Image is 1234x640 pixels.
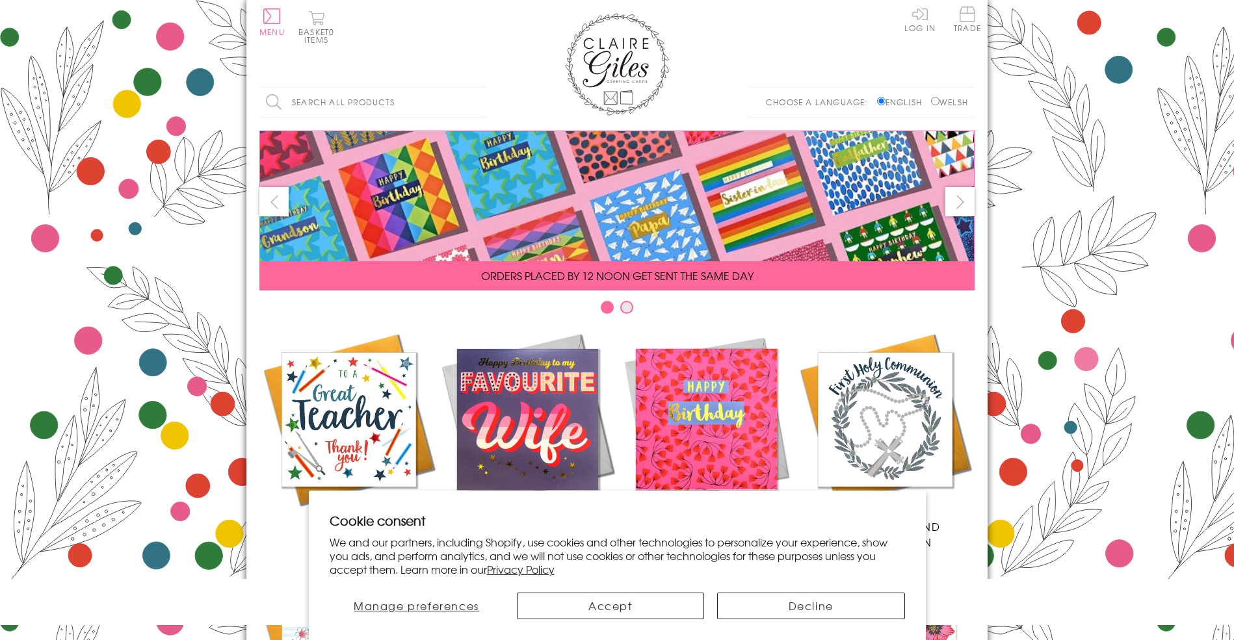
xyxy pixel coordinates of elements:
[298,10,334,44] button: Basket0 items
[304,26,334,45] span: 0 items
[565,13,669,116] img: Claire Giles Greetings Cards
[617,330,796,534] a: Birthdays
[438,330,617,534] a: New Releases
[904,6,936,32] a: Log In
[330,535,905,576] p: We and our partners, including Shopify, use cookies and other technologies to personalize your ex...
[620,301,633,314] button: Carousel Page 2
[259,8,285,36] button: Menu
[259,300,975,320] div: Carousel Pagination
[717,593,905,619] button: Decline
[330,593,504,619] button: Manage preferences
[330,511,905,530] h2: Cookie consent
[259,330,438,534] a: Academic
[601,301,614,314] button: Carousel Page 1 (Current Slide)
[931,97,939,105] input: Welsh
[766,96,874,108] p: Choose a language:
[945,187,975,216] button: next
[259,26,285,38] span: Menu
[796,330,975,550] a: Communion and Confirmation
[877,97,886,105] input: English
[487,561,555,577] a: Privacy Policy
[474,88,487,117] input: Search
[259,187,289,216] button: prev
[954,6,981,34] a: Trade
[259,88,487,117] input: Search all products
[354,598,479,613] span: Manage preferences
[481,268,754,283] span: ORDERS PLACED BY 12 NOON GET SENT THE SAME DAY
[517,593,705,619] button: Accept
[931,96,968,108] label: Welsh
[954,6,981,32] span: Trade
[877,96,928,108] label: English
